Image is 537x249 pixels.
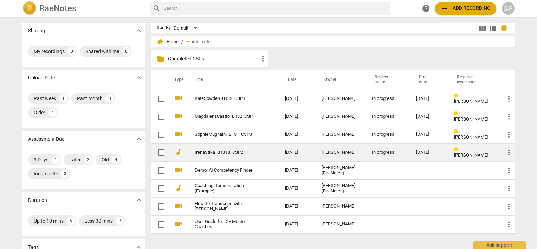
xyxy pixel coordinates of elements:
div: 3 [105,94,114,103]
div: Old [102,156,109,163]
span: videocam [174,94,183,102]
div: 0 [67,47,76,56]
span: expand_more [135,196,143,204]
span: Add recording [441,4,491,13]
span: videocam [174,219,183,228]
div: Shared with me [85,48,119,55]
span: home [157,38,164,45]
div: [PERSON_NAME] (RaeNotes) [322,183,361,194]
span: more_vert [505,130,513,139]
div: Later [69,156,81,163]
span: audiotrack [174,148,183,156]
td: [DATE] [279,215,316,233]
span: more_vert [505,95,513,103]
div: My recordings [34,48,65,55]
span: [PERSON_NAME] [454,98,488,104]
button: Show more [134,134,144,144]
span: expand_more [135,74,143,82]
span: more_vert [505,202,513,211]
div: In progress [372,114,405,119]
div: [PERSON_NAME] [322,114,361,119]
button: Show more [134,195,144,205]
button: Upload [435,2,496,15]
span: more_vert [505,166,513,175]
span: / [181,39,183,45]
td: [DATE] [279,197,316,215]
div: [PERSON_NAME] [322,222,361,227]
div: Incomplete [34,170,58,177]
div: Past month [77,95,103,102]
span: expand_more [135,26,143,35]
div: 1 [59,94,67,103]
div: Past week [34,95,56,102]
p: Duration [28,197,47,204]
th: Due date [410,70,448,90]
p: Sharing [28,27,45,34]
th: Title [186,70,279,90]
th: Review status [366,70,410,90]
a: Help [420,2,432,15]
a: IrenaStika_B131B_CSP2 [195,150,260,155]
div: 1 [51,155,60,164]
p: Completed CSPs [168,55,259,63]
span: view_list [489,24,497,32]
th: Date [279,70,316,90]
a: SophieMugnaini_B131_CSP3 [195,132,260,137]
th: Owner [316,70,366,90]
span: Review status: in progress [454,93,461,98]
span: folder [157,55,165,63]
div: [DATE] [416,150,443,155]
span: more_vert [259,55,267,63]
td: [DATE] [279,143,316,161]
span: search [153,4,161,13]
span: Add folder [192,39,212,45]
a: KateSowden_B132_CSP1 [195,96,260,101]
div: 4 [48,108,57,117]
span: [PERSON_NAME] [454,134,488,140]
div: In progress [372,132,405,137]
h2: RaeNotes [39,4,76,13]
span: Review status: in progress [454,129,461,134]
a: How To Transcribe with [PERSON_NAME] [195,201,260,212]
td: [DATE] [279,179,316,197]
a: Demo: AI Competency Finder [195,168,260,173]
button: Tile view [477,23,488,33]
div: Sort By [157,25,171,31]
span: Home [157,38,179,45]
div: Up to 10 mins [34,217,64,224]
img: Logo [22,1,37,15]
span: [PERSON_NAME] [454,116,488,122]
td: [DATE] [279,126,316,143]
div: 2 [84,155,92,164]
div: SP [502,2,515,15]
span: Review status: in progress [454,111,461,116]
span: videocam [174,166,183,174]
p: Upload Date [28,74,55,82]
div: Less 30 mins [84,217,113,224]
div: In progress [372,150,405,155]
a: Coaching Demonstration (Example) [195,183,260,194]
span: videocam [174,202,183,210]
span: help [422,4,430,13]
td: [DATE] [279,90,316,108]
span: table_chart [500,25,507,31]
span: view_module [478,24,487,32]
div: 3 [61,170,69,178]
button: Table view [498,23,509,33]
p: Assessment Due [28,135,64,143]
div: Older [34,109,45,116]
span: more_vert [505,113,513,121]
div: [DATE] [416,132,443,137]
span: videocam [174,112,183,120]
th: Type [169,70,186,90]
span: [PERSON_NAME] [454,152,488,158]
span: more_vert [505,148,513,157]
div: [PERSON_NAME] [322,204,361,209]
div: 4 [112,155,120,164]
div: [PERSON_NAME] [322,96,361,101]
td: [DATE] [279,161,316,179]
span: videocam [174,130,183,138]
a: MagdalenaCastro_B132_CSP1 [195,114,260,119]
div: 3 Days [34,156,48,163]
div: [PERSON_NAME] [322,132,361,137]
